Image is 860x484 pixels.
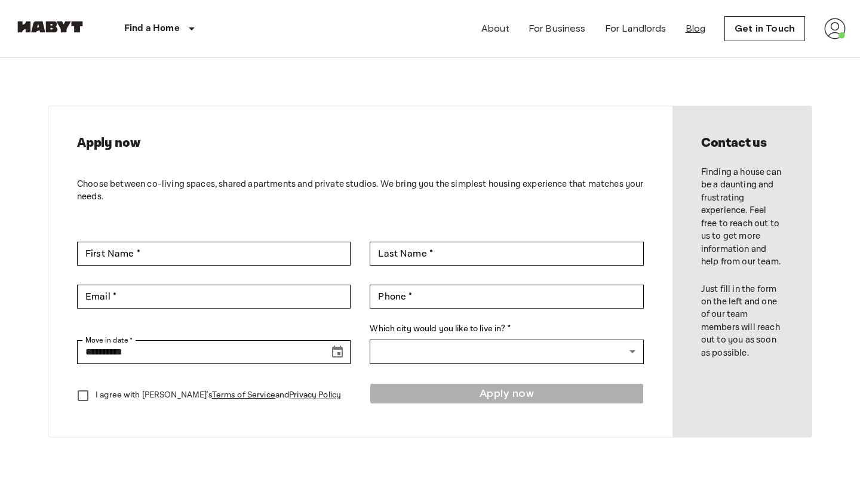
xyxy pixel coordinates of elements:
a: Privacy Policy [289,390,341,400]
h2: Apply now [77,135,644,152]
p: Choose between co-living spaces, shared apartments and private studios. We bring you the simplest... [77,178,644,204]
p: Find a Home [124,21,180,36]
p: I agree with [PERSON_NAME]'s and [96,389,341,402]
p: Just fill in the form on the left and one of our team members will reach out to you as soon as po... [701,283,783,360]
a: Get in Touch [724,16,805,41]
h2: Contact us [701,135,783,152]
button: Choose date, selected date is Sep 17, 2025 [325,340,349,364]
a: About [481,21,509,36]
p: Finding a house can be a daunting and frustrating experience. Feel free to reach out to us to get... [701,166,783,269]
label: Which city would you like to live in? * [370,323,643,335]
a: For Business [529,21,586,36]
a: For Landlords [605,21,666,36]
label: Move in date [85,335,133,346]
img: Habyt [14,21,86,33]
a: Blog [686,21,706,36]
a: Terms of Service [212,390,275,400]
img: avatar [824,18,846,39]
